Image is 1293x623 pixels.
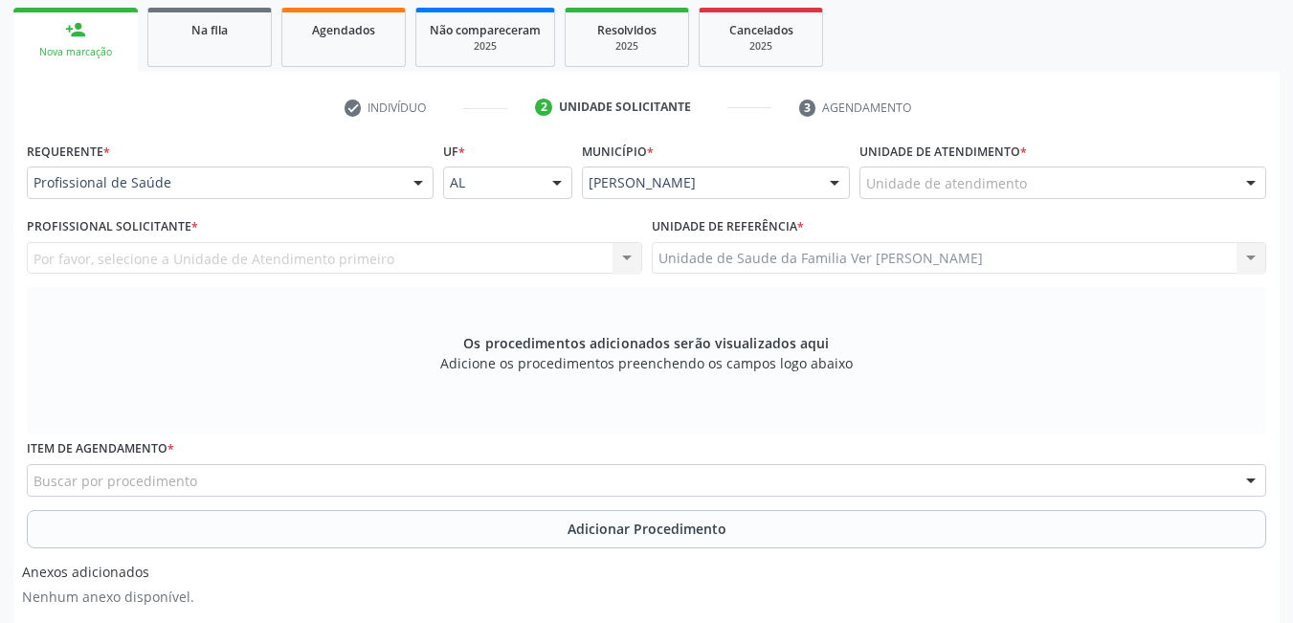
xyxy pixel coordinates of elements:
span: Unidade de atendimento [866,173,1027,193]
label: Município [582,137,654,167]
span: Resolvidos [597,22,657,38]
label: Item de agendamento [27,434,174,464]
div: 2025 [713,39,809,54]
h6: Anexos adicionados [22,565,194,581]
div: 2025 [579,39,675,54]
span: [PERSON_NAME] [589,173,811,192]
label: UF [443,137,465,167]
label: Requerente [27,137,110,167]
div: 2 [535,99,552,116]
span: Adicione os procedimentos preenchendo os campos logo abaixo [440,353,853,373]
span: Agendados [312,22,375,38]
p: Nenhum anexo disponível. [22,587,194,607]
span: Os procedimentos adicionados serão visualizados aqui [463,333,829,353]
label: Unidade de referência [652,212,804,242]
span: Buscar por procedimento [33,471,197,491]
span: Profissional de Saúde [33,173,394,192]
label: Unidade de atendimento [859,137,1027,167]
button: Adicionar Procedimento [27,510,1266,548]
div: Nova marcação [27,45,124,59]
span: Cancelados [729,22,793,38]
span: AL [450,173,533,192]
span: Adicionar Procedimento [568,519,726,539]
span: Não compareceram [430,22,541,38]
span: Na fila [191,22,228,38]
div: person_add [65,19,86,40]
label: Profissional Solicitante [27,212,198,242]
div: 2025 [430,39,541,54]
div: Unidade solicitante [559,99,691,116]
